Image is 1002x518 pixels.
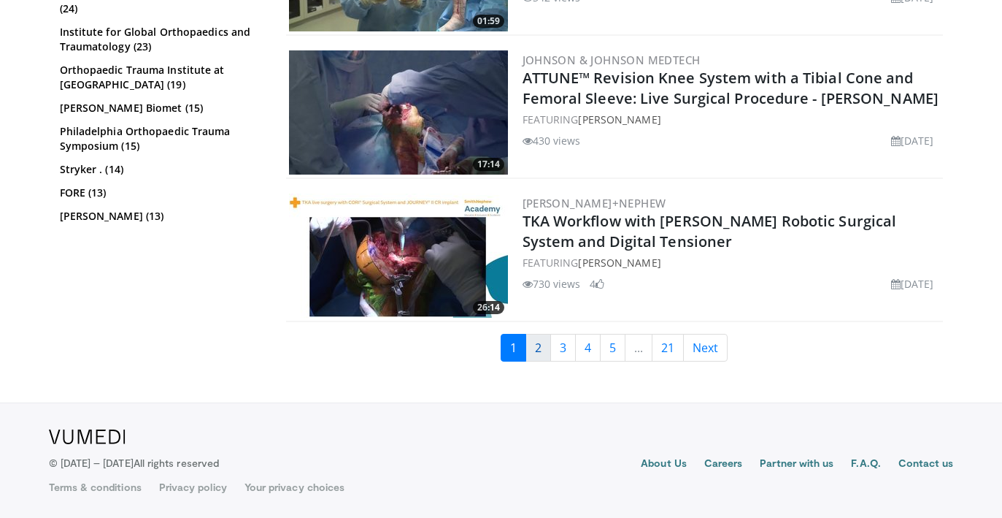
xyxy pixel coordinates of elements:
div: FEATURING [523,112,940,127]
a: F.A.Q. [851,456,880,473]
li: [DATE] [891,276,934,292]
a: Institute for Global Orthopaedics and Traumatology (23) [60,25,261,54]
div: FEATURING [523,255,940,270]
a: [PERSON_NAME] [578,256,660,270]
img: VuMedi Logo [49,430,126,444]
a: Johnson & Johnson MedTech [523,53,701,67]
a: Contact us [898,456,954,473]
a: [PERSON_NAME] Biomet (15) [60,101,261,115]
a: TKA Workflow with [PERSON_NAME] Robotic Surgical System and Digital Tensioner [523,211,897,251]
a: Next [683,334,728,362]
span: 26:14 [473,301,504,314]
a: 4 [575,334,601,362]
img: d367791b-5d96-41de-8d3d-dfa0fe7c9e5a.300x170_q85_crop-smart_upscale.jpg [289,50,508,175]
a: Stryker . (14) [60,162,261,177]
a: 26:14 [289,194,508,318]
a: 3 [550,334,576,362]
a: 2 [525,334,551,362]
li: [DATE] [891,133,934,148]
a: Your privacy choices [244,480,344,495]
a: Orthopaedic Trauma Institute at [GEOGRAPHIC_DATA] (19) [60,63,261,92]
a: Careers [704,456,743,473]
a: Terms & conditions [49,480,142,495]
li: 730 views [523,276,581,292]
a: Privacy policy [159,480,227,495]
a: 21 [652,334,684,362]
span: 01:59 [473,15,504,28]
p: © [DATE] – [DATE] [49,456,220,471]
a: 1 [501,334,526,362]
a: FORE (13) [60,186,261,200]
a: 17:14 [289,50,508,175]
li: 430 views [523,133,581,148]
nav: Search results pages [286,334,943,362]
span: All rights reserved [134,457,219,469]
a: ATTUNE™ Revision Knee System with a Tibial Cone and Femoral Sleeve: Live Surgical Procedure - [PE... [523,68,939,108]
a: Partner with us [760,456,833,473]
a: About Us [641,456,687,473]
a: 5 [600,334,625,362]
li: 4 [590,276,604,292]
a: [PERSON_NAME] [578,113,660,126]
span: 17:14 [473,158,504,171]
a: [PERSON_NAME]+Nephew [523,196,666,210]
a: [PERSON_NAME] (13) [60,209,261,224]
a: Philadelphia Orthopaedic Trauma Symposium (15) [60,124,261,153]
img: a66a0e72-84e9-4e46-8aab-74d70f528821.300x170_q85_crop-smart_upscale.jpg [289,194,508,318]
